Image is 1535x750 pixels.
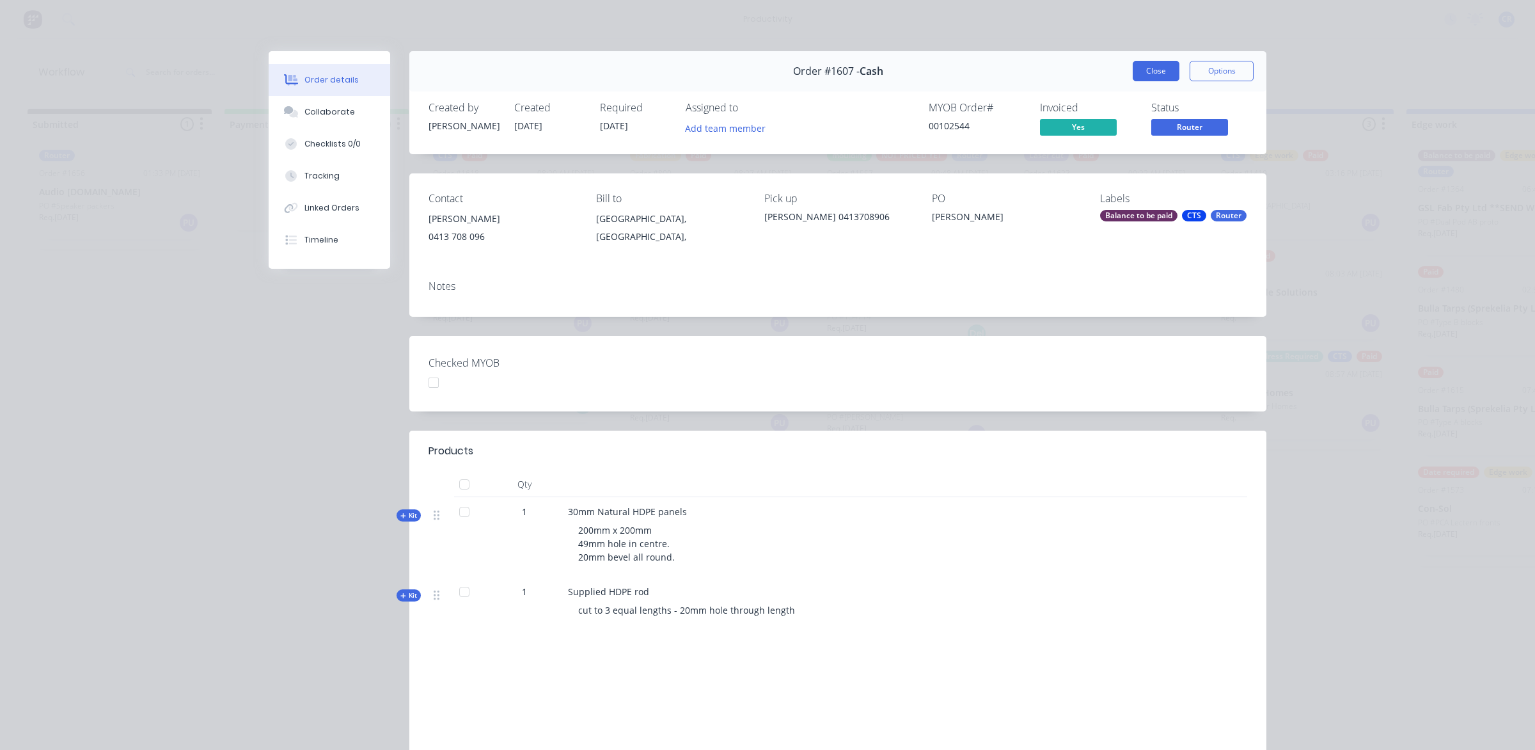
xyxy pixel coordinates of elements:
div: Collaborate [304,106,355,118]
div: CTS [1182,210,1206,221]
button: Add team member [686,119,773,136]
div: Assigned to [686,102,814,114]
div: Timeline [304,234,338,246]
div: Created [514,102,585,114]
div: Labels [1100,193,1247,205]
span: [DATE] [600,120,628,132]
div: [PERSON_NAME] 0413708906 [764,210,911,223]
button: Add team member [679,119,773,136]
div: Products [429,443,473,459]
div: [PERSON_NAME] [429,210,576,228]
div: [PERSON_NAME] [429,119,499,132]
button: Linked Orders [269,192,390,224]
span: 200mm x 200mm 49mm hole in centre. 20mm bevel all round. [578,524,675,563]
div: MYOB Order # [929,102,1025,114]
label: Checked MYOB [429,355,588,371]
span: cut to 3 equal lengths - 20mm hole through length [578,604,795,616]
button: Router [1151,119,1228,138]
span: Order #1607 - [793,65,860,77]
div: Required [600,102,670,114]
div: [PERSON_NAME]0413 708 096 [429,210,576,251]
div: Status [1151,102,1247,114]
div: 00102544 [929,119,1025,132]
button: Order details [269,64,390,96]
span: 1 [522,585,527,598]
div: [GEOGRAPHIC_DATA], [GEOGRAPHIC_DATA], [596,210,743,251]
div: [PERSON_NAME] [932,210,1079,228]
button: Tracking [269,160,390,192]
button: Timeline [269,224,390,256]
div: Kit [397,509,421,522]
span: 1 [522,505,527,518]
button: Options [1190,61,1254,81]
div: Linked Orders [304,202,359,214]
div: PO [932,193,1079,205]
div: Notes [429,280,1247,292]
span: Kit [400,511,417,520]
button: Close [1133,61,1179,81]
div: Created by [429,102,499,114]
div: Order details [304,74,359,86]
span: Cash [860,65,883,77]
div: Kit [397,589,421,602]
div: Router [1211,210,1247,221]
button: Collaborate [269,96,390,128]
div: Bill to [596,193,743,205]
div: Pick up [764,193,911,205]
span: [DATE] [514,120,542,132]
div: 0413 708 096 [429,228,576,246]
span: Kit [400,591,417,600]
button: Checklists 0/0 [269,128,390,160]
span: Yes [1040,119,1117,135]
div: Checklists 0/0 [304,138,361,150]
div: Balance to be paid [1100,210,1177,221]
span: Supplied HDPE rod [568,586,649,598]
div: Contact [429,193,576,205]
div: Invoiced [1040,102,1136,114]
div: Tracking [304,170,340,182]
span: Router [1151,119,1228,135]
span: 30mm Natural HDPE panels [568,506,687,518]
div: [GEOGRAPHIC_DATA], [GEOGRAPHIC_DATA], [596,210,743,246]
div: Qty [486,472,563,497]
